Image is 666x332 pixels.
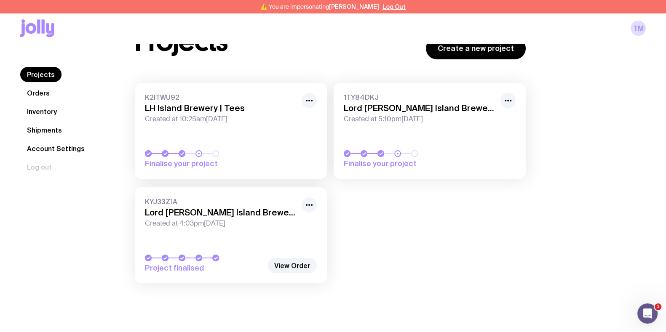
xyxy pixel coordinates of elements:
[637,303,658,324] iframe: Intercom live chat
[135,187,327,283] a: KYJ33Z1ALord [PERSON_NAME] Island Brewery | Kombucha merchCreated at 4:03pm[DATE]Project finalised
[20,122,69,138] a: Shipments
[20,104,64,119] a: Inventory
[20,141,91,156] a: Account Settings
[344,93,495,101] span: 1TY84DKJ
[20,159,59,175] button: Log out
[426,37,526,59] a: Create a new project
[655,303,661,310] span: 1
[145,103,297,113] h3: LH Island Brewery | Tees
[145,263,263,273] span: Project finalised
[382,3,406,10] button: Log Out
[344,115,495,123] span: Created at 5:10pm[DATE]
[145,207,297,218] h3: Lord [PERSON_NAME] Island Brewery | Kombucha merch
[145,115,297,123] span: Created at 10:25am[DATE]
[334,83,526,179] a: 1TY84DKJLord [PERSON_NAME] Island Brewery | Brewery merchCreated at 5:10pm[DATE]Finalise your pro...
[267,258,317,273] a: View Order
[135,28,228,55] h1: Projects
[260,3,379,10] span: ⚠️ You are impersonating
[145,159,263,169] span: Finalise your project
[344,103,495,113] h3: Lord [PERSON_NAME] Island Brewery | Brewery merch
[145,93,297,101] span: K2ITWU92
[20,85,56,101] a: Orders
[20,67,62,82] a: Projects
[329,3,379,10] span: [PERSON_NAME]
[631,21,646,36] a: TM
[135,83,327,179] a: K2ITWU92LH Island Brewery | TeesCreated at 10:25am[DATE]Finalise your project
[344,159,462,169] span: Finalise your project
[145,219,297,228] span: Created at 4:03pm[DATE]
[145,197,297,206] span: KYJ33Z1A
